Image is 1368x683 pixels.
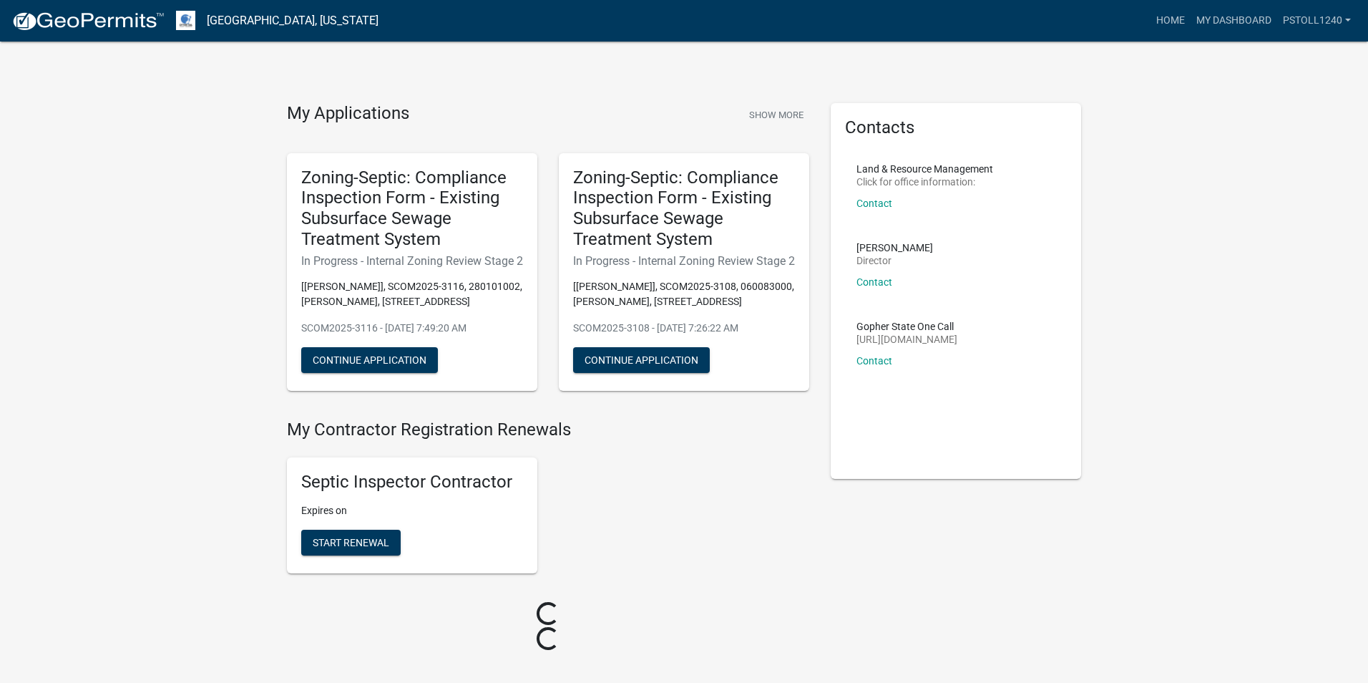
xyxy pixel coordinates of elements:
[301,279,523,309] p: [[PERSON_NAME]], SCOM2025-3116, 280101002, [PERSON_NAME], [STREET_ADDRESS]
[301,168,523,250] h5: Zoning-Septic: Compliance Inspection Form - Existing Subsurface Sewage Treatment System
[573,254,795,268] h6: In Progress - Internal Zoning Review Stage 2
[301,530,401,556] button: Start Renewal
[856,276,892,288] a: Contact
[856,256,933,266] p: Director
[301,321,523,336] p: SCOM2025-3116 - [DATE] 7:49:20 AM
[301,254,523,268] h6: In Progress - Internal Zoning Review Stage 2
[743,103,809,127] button: Show More
[856,321,957,331] p: Gopher State One Call
[573,279,795,309] p: [[PERSON_NAME]], SCOM2025-3108, 060083000, [PERSON_NAME], [STREET_ADDRESS]
[856,177,993,187] p: Click for office information:
[176,11,195,30] img: Otter Tail County, Minnesota
[856,243,933,253] p: [PERSON_NAME]
[1277,7,1357,34] a: pstoll1240
[287,420,809,586] wm-registration-list-section: My Contractor Registration Renewals
[845,117,1067,138] h5: Contacts
[1150,7,1191,34] a: Home
[856,355,892,367] a: Contact
[573,347,710,373] button: Continue Application
[856,164,993,174] p: Land & Resource Management
[287,420,809,440] h4: My Contractor Registration Renewals
[301,347,438,373] button: Continue Application
[856,334,957,344] p: [URL][DOMAIN_NAME]
[301,503,523,518] p: Expires on
[287,103,409,125] h4: My Applications
[573,168,795,250] h5: Zoning-Septic: Compliance Inspection Form - Existing Subsurface Sewage Treatment System
[1191,7,1277,34] a: My Dashboard
[207,9,378,33] a: [GEOGRAPHIC_DATA], [US_STATE]
[856,198,892,209] a: Contact
[313,537,389,548] span: Start Renewal
[301,472,523,493] h5: Septic Inspector Contractor
[573,321,795,336] p: SCOM2025-3108 - [DATE] 7:26:22 AM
